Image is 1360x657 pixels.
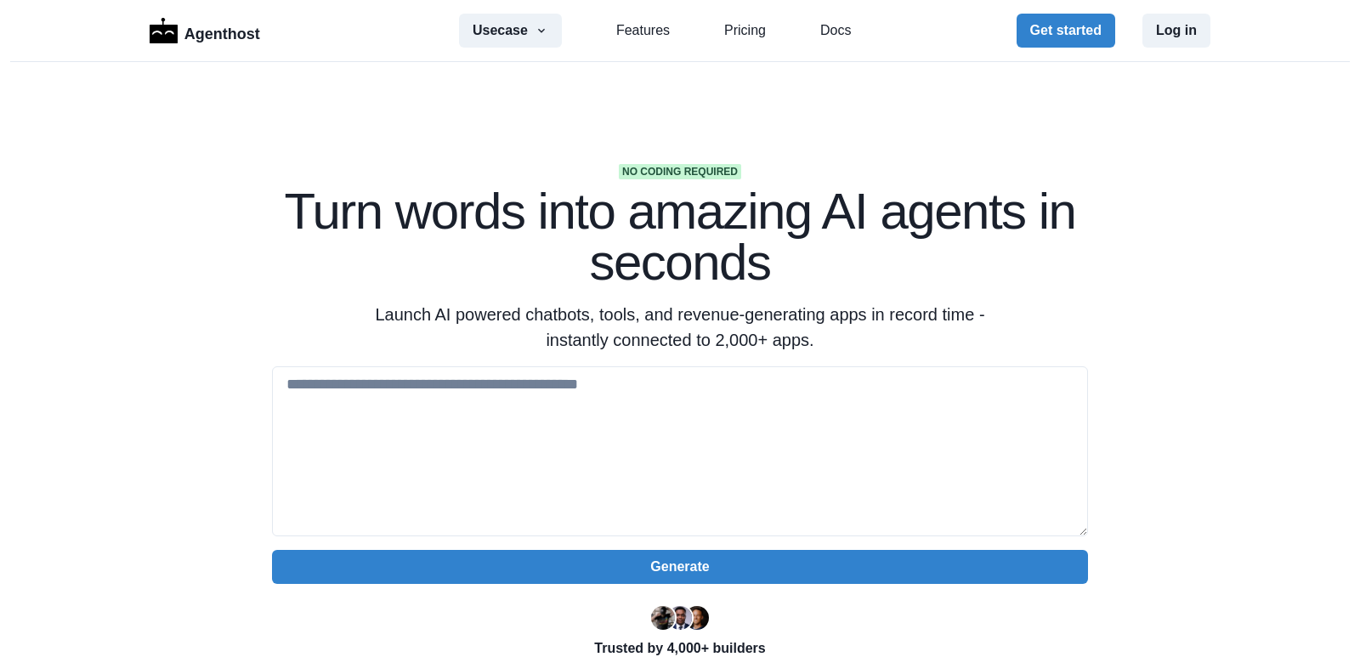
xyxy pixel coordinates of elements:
a: Features [616,20,670,41]
p: Agenthost [184,16,260,46]
button: Get started [1017,14,1115,48]
h1: Turn words into amazing AI agents in seconds [272,186,1088,288]
button: Usecase [459,14,562,48]
img: Segun Adebayo [668,606,692,630]
button: Generate [272,550,1088,584]
span: No coding required [619,164,741,179]
button: Log in [1142,14,1210,48]
p: Launch AI powered chatbots, tools, and revenue-generating apps in record time - instantly connect... [354,302,1006,353]
img: Kent Dodds [685,606,709,630]
img: Logo [150,18,178,43]
a: Pricing [724,20,766,41]
a: LogoAgenthost [150,16,260,46]
a: Docs [820,20,851,41]
img: Ryan Florence [651,606,675,630]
